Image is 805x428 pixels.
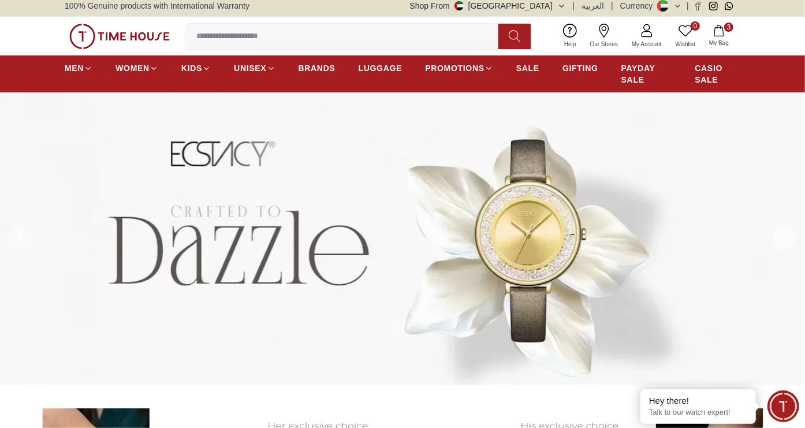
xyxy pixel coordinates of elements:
[691,21,700,31] span: 0
[702,23,736,50] button: 3My Bag
[181,58,211,79] a: KIDS
[234,58,275,79] a: UNISEX
[65,58,92,79] a: MEN
[359,62,402,74] span: LUGGAGE
[621,58,672,90] a: PAYDAY SALE
[669,21,702,51] a: 0Wishlist
[115,62,150,74] span: WOMEN
[705,39,733,47] span: My Bag
[516,58,539,79] a: SALE
[709,2,718,10] a: Instagram
[695,58,741,90] a: CASIO SALE
[695,62,741,85] span: CASIO SALE
[425,58,493,79] a: PROMOTIONS
[694,2,702,10] a: Facebook
[621,62,672,85] span: PAYDAY SALE
[454,1,464,10] img: United Arab Emirates
[649,408,747,418] p: Talk to our watch expert!
[671,40,700,49] span: Wishlist
[767,390,799,422] div: Chat Widget
[560,40,581,49] span: Help
[181,62,202,74] span: KIDS
[65,62,84,74] span: MEN
[516,62,539,74] span: SALE
[425,62,485,74] span: PROMOTIONS
[234,62,266,74] span: UNISEX
[627,40,666,49] span: My Account
[299,62,336,74] span: BRANDS
[562,62,598,74] span: GIFTING
[724,23,733,32] span: 3
[359,58,402,79] a: LUGGAGE
[649,395,747,407] div: Hey there!
[725,2,733,10] a: Whatsapp
[557,21,583,51] a: Help
[562,58,598,79] a: GIFTING
[586,40,623,49] span: Our Stores
[115,58,158,79] a: WOMEN
[299,58,336,79] a: BRANDS
[583,21,625,51] a: Our Stores
[69,24,170,49] img: ...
